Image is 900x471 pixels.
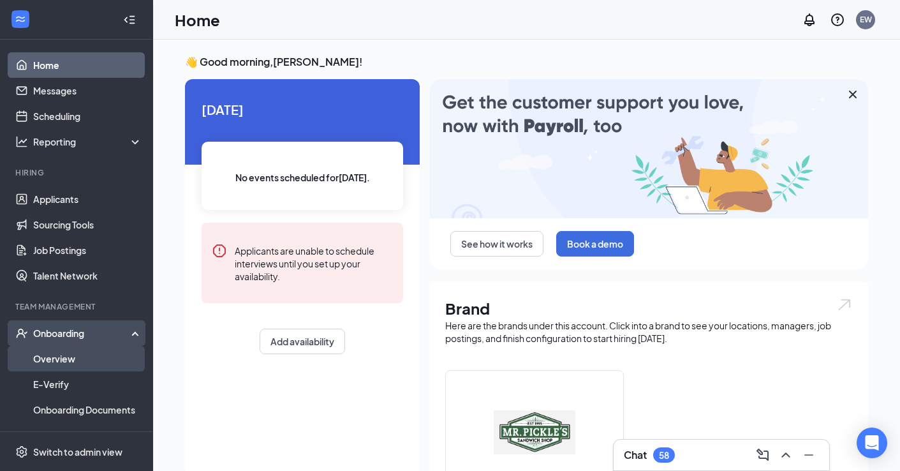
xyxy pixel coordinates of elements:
svg: Cross [845,87,860,102]
a: E-Verify [33,371,142,397]
h3: Chat [624,448,647,462]
svg: Collapse [123,13,136,26]
a: Scheduling [33,103,142,129]
div: 58 [659,450,669,461]
div: Team Management [15,301,140,312]
a: Messages [33,78,142,103]
a: Job Postings [33,237,142,263]
svg: ChevronUp [778,447,793,463]
svg: WorkstreamLogo [14,13,27,26]
a: Overview [33,346,142,371]
div: Applicants are unable to schedule interviews until you set up your availability. [235,243,393,283]
div: Switch to admin view [33,445,122,458]
button: Book a demo [556,231,634,257]
button: Add availability [260,329,345,354]
a: Talent Network [33,263,142,288]
button: See how it works [450,231,543,257]
a: Home [33,52,142,78]
img: open.6027fd2a22e1237b5b06.svg [836,297,853,312]
svg: UserCheck [15,327,28,340]
svg: Notifications [802,12,817,27]
button: ComposeMessage [753,445,773,465]
svg: Minimize [801,447,816,463]
div: Here are the brands under this account. Click into a brand to see your locations, managers, job p... [445,319,853,345]
span: [DATE] [202,100,403,119]
svg: ComposeMessage [755,447,771,463]
h3: 👋 Good morning, [PERSON_NAME] ! [185,55,868,69]
svg: QuestionInfo [830,12,845,27]
a: Activity log [33,422,142,448]
div: Hiring [15,167,140,178]
a: Applicants [33,186,142,212]
img: payroll-large.gif [430,79,868,218]
div: Reporting [33,135,143,148]
span: No events scheduled for [DATE] . [235,170,370,184]
div: EW [860,14,872,25]
svg: Error [212,243,227,258]
a: Onboarding Documents [33,397,142,422]
a: Sourcing Tools [33,212,142,237]
h1: Home [175,9,220,31]
h1: Brand [445,297,853,319]
div: Open Intercom Messenger [857,428,887,458]
svg: Analysis [15,135,28,148]
button: Minimize [799,445,819,465]
button: ChevronUp [776,445,796,465]
div: Onboarding [33,327,131,340]
svg: Settings [15,445,28,458]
